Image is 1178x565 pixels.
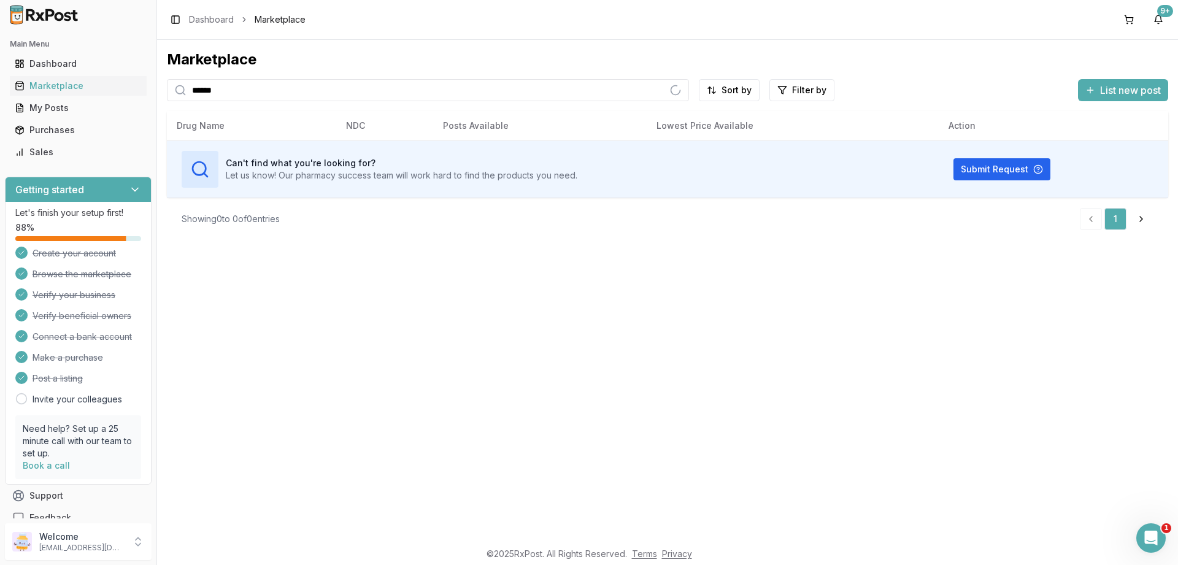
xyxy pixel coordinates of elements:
[5,98,152,118] button: My Posts
[182,213,280,225] div: Showing 0 to 0 of 0 entries
[10,75,147,97] a: Marketplace
[5,76,152,96] button: Marketplace
[647,111,939,140] th: Lowest Price Available
[226,157,577,169] h3: Can't find what you're looking for?
[33,289,115,301] span: Verify your business
[33,247,116,259] span: Create your account
[33,352,103,364] span: Make a purchase
[33,310,131,322] span: Verify beneficial owners
[39,531,125,543] p: Welcome
[15,146,142,158] div: Sales
[1129,208,1153,230] a: Go to next page
[33,372,83,385] span: Post a listing
[33,331,132,343] span: Connect a bank account
[189,13,234,26] a: Dashboard
[939,111,1168,140] th: Action
[1149,10,1168,29] button: 9+
[1078,79,1168,101] button: List new post
[189,13,306,26] nav: breadcrumb
[699,79,760,101] button: Sort by
[1080,208,1153,230] nav: pagination
[5,54,152,74] button: Dashboard
[167,50,1168,69] div: Marketplace
[336,111,433,140] th: NDC
[1161,523,1171,533] span: 1
[10,97,147,119] a: My Posts
[167,111,336,140] th: Drug Name
[5,5,83,25] img: RxPost Logo
[255,13,306,26] span: Marketplace
[5,507,152,529] button: Feedback
[39,543,125,553] p: [EMAIL_ADDRESS][DOMAIN_NAME]
[10,141,147,163] a: Sales
[1078,85,1168,98] a: List new post
[5,485,152,507] button: Support
[15,207,141,219] p: Let's finish your setup first!
[15,102,142,114] div: My Posts
[15,221,34,234] span: 88 %
[10,119,147,141] a: Purchases
[23,460,70,471] a: Book a call
[12,532,32,552] img: User avatar
[10,53,147,75] a: Dashboard
[33,268,131,280] span: Browse the marketplace
[5,120,152,140] button: Purchases
[15,182,84,197] h3: Getting started
[632,548,657,559] a: Terms
[722,84,752,96] span: Sort by
[953,158,1050,180] button: Submit Request
[29,512,71,524] span: Feedback
[1100,83,1161,98] span: List new post
[769,79,834,101] button: Filter by
[1104,208,1126,230] a: 1
[226,169,577,182] p: Let us know! Our pharmacy success team will work hard to find the products you need.
[433,111,647,140] th: Posts Available
[1136,523,1166,553] iframe: Intercom live chat
[15,58,142,70] div: Dashboard
[792,84,826,96] span: Filter by
[662,548,692,559] a: Privacy
[15,124,142,136] div: Purchases
[10,39,147,49] h2: Main Menu
[23,423,134,459] p: Need help? Set up a 25 minute call with our team to set up.
[15,80,142,92] div: Marketplace
[33,393,122,405] a: Invite your colleagues
[1157,5,1173,17] div: 9+
[5,142,152,162] button: Sales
